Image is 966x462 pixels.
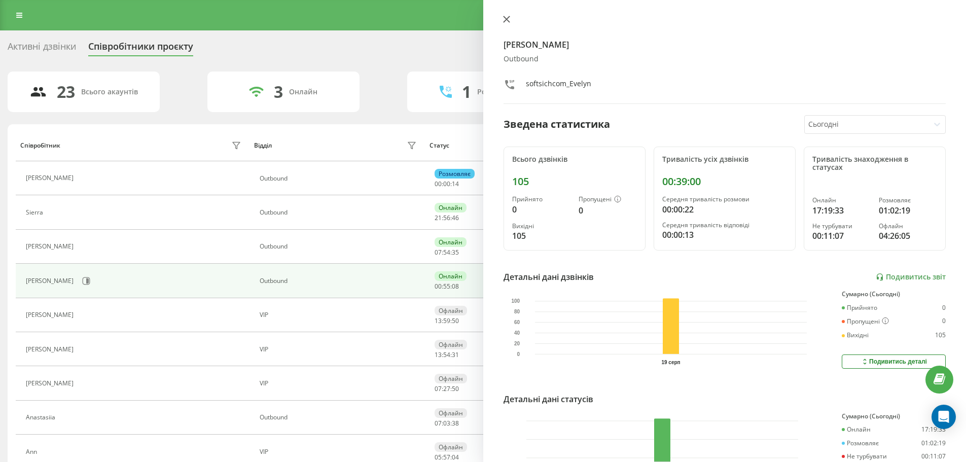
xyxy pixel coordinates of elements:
div: Оutbound [504,55,946,63]
div: : : [435,385,459,393]
div: Оutbound [260,175,419,182]
span: 54 [443,248,450,257]
div: : : [435,351,459,359]
div: Офлайн [435,408,467,418]
div: Не турбувати [842,453,887,460]
div: 0 [512,203,570,216]
div: 1 [462,82,471,101]
div: Середня тривалість розмови [662,196,787,203]
div: Open Intercom Messenger [932,405,956,429]
div: [PERSON_NAME] [26,174,76,182]
div: : : [435,283,459,290]
div: VIP [260,346,419,353]
div: 0 [942,304,946,311]
span: 21 [435,214,442,222]
div: [PERSON_NAME] [26,311,76,318]
div: [PERSON_NAME] [26,380,76,387]
span: 07 [435,384,442,393]
button: Подивитись деталі [842,354,946,369]
span: 13 [435,316,442,325]
div: 00:00:22 [662,203,787,216]
div: : : [435,420,459,427]
span: 56 [443,214,450,222]
span: 04 [452,453,459,461]
div: Офлайн [435,306,467,315]
div: Всього дзвінків [512,155,637,164]
text: 19 серп [661,360,680,365]
div: Оutbound [260,209,419,216]
div: 17:19:33 [921,426,946,433]
div: Офлайн [435,340,467,349]
div: Офлайн [879,223,937,230]
div: Офлайн [435,442,467,452]
div: Сумарно (Сьогодні) [842,291,946,298]
span: 00 [443,180,450,188]
span: 14 [452,180,459,188]
span: 07 [435,248,442,257]
span: 07 [435,419,442,428]
div: Відділ [254,142,272,149]
div: Вихідні [842,332,869,339]
div: 00:11:07 [812,230,871,242]
span: 57 [443,453,450,461]
div: Anastasiia [26,414,58,421]
h4: [PERSON_NAME] [504,39,946,51]
span: 59 [443,316,450,325]
div: 01:02:19 [921,440,946,447]
span: 54 [443,350,450,359]
div: Розмовляє [879,197,937,204]
div: Онлайн [842,426,871,433]
div: Пропущені [579,196,637,204]
div: 105 [512,230,570,242]
div: 00:00:13 [662,229,787,241]
div: softsichcom_Evelyn [526,79,591,93]
span: 50 [452,384,459,393]
span: 08 [452,282,459,291]
span: 05 [435,453,442,461]
div: Сумарно (Сьогодні) [842,413,946,420]
div: 00:11:07 [921,453,946,460]
div: VIP [260,311,419,318]
span: 38 [452,419,459,428]
text: 40 [514,330,520,336]
span: 13 [435,350,442,359]
div: Пропущені [842,317,889,326]
div: Онлайн [812,197,871,204]
div: Розмовляє [842,440,879,447]
div: Онлайн [289,88,317,96]
div: 01:02:19 [879,204,937,217]
text: 20 [514,341,520,346]
span: 50 [452,316,459,325]
div: 23 [57,82,75,101]
div: Вихідні [512,223,570,230]
div: Онлайн [435,237,467,247]
div: Онлайн [435,271,467,281]
div: [PERSON_NAME] [26,243,76,250]
span: 27 [443,384,450,393]
div: : : [435,249,459,256]
div: Не турбувати [812,223,871,230]
div: Детальні дані дзвінків [504,271,594,283]
div: Статус [430,142,449,149]
div: Співробітник [20,142,60,149]
text: 0 [517,351,520,357]
div: Співробітники проєкту [88,41,193,57]
div: 105 [935,332,946,339]
div: [PERSON_NAME] [26,277,76,285]
span: 00 [435,282,442,291]
div: Всього акаунтів [81,88,138,96]
div: Прийнято [842,304,877,311]
div: Тривалість знаходження в статусах [812,155,937,172]
div: VIP [260,380,419,387]
text: 80 [514,309,520,314]
div: Оutbound [260,277,419,285]
div: Оutbound [260,414,419,421]
div: : : [435,317,459,325]
div: : : [435,454,459,461]
div: Онлайн [435,203,467,212]
div: 105 [512,175,637,188]
a: Подивитись звіт [876,273,946,281]
span: 35 [452,248,459,257]
div: Офлайн [435,374,467,383]
div: Активні дзвінки [8,41,76,57]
